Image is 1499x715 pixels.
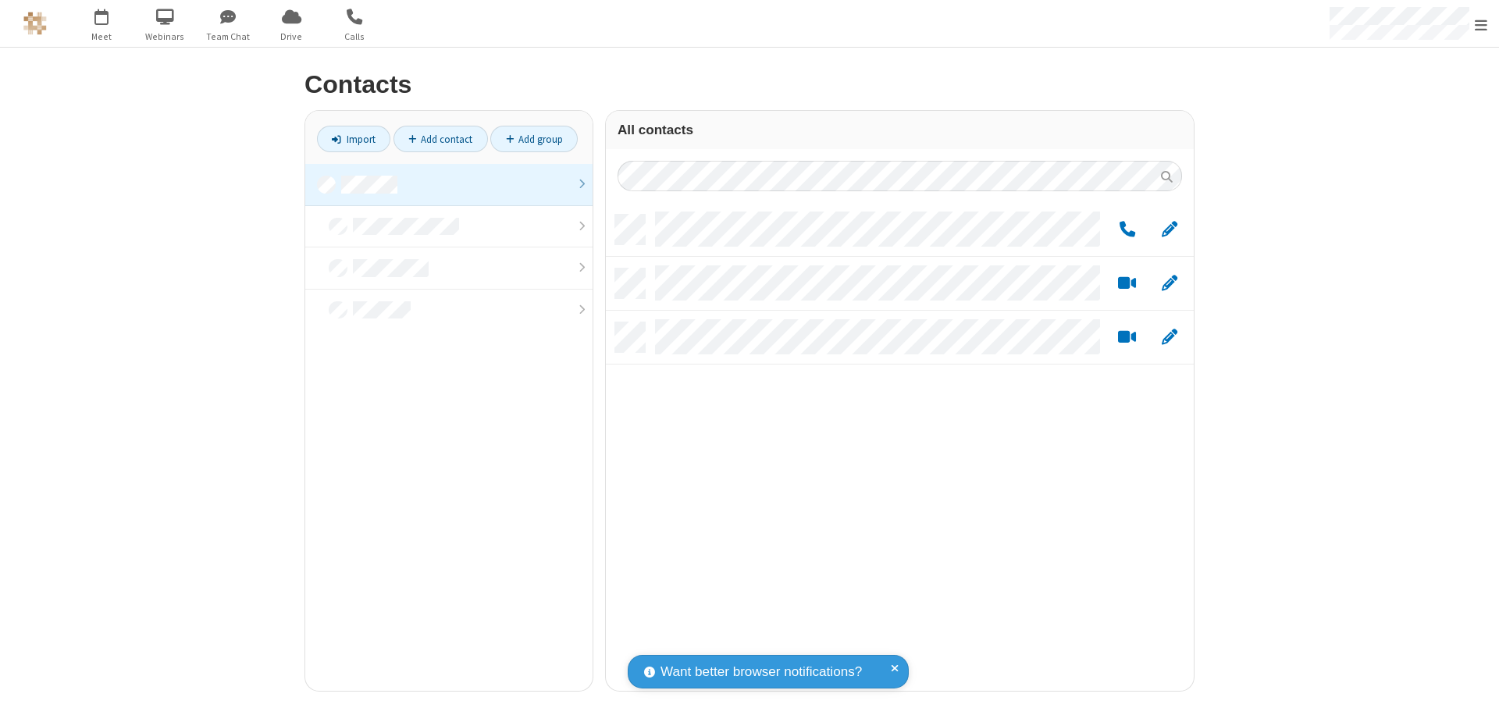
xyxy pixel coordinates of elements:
[23,12,47,35] img: QA Selenium DO NOT DELETE OR CHANGE
[1460,674,1487,704] iframe: Chat
[73,30,131,44] span: Meet
[490,126,578,152] a: Add group
[1154,220,1184,240] button: Edit
[1112,220,1142,240] button: Call by phone
[326,30,384,44] span: Calls
[1112,328,1142,347] button: Start a video meeting
[304,71,1195,98] h2: Contacts
[1154,328,1184,347] button: Edit
[606,203,1194,691] div: grid
[660,662,862,682] span: Want better browser notifications?
[1112,274,1142,293] button: Start a video meeting
[393,126,488,152] a: Add contact
[199,30,258,44] span: Team Chat
[618,123,1182,137] h3: All contacts
[262,30,321,44] span: Drive
[136,30,194,44] span: Webinars
[1154,274,1184,293] button: Edit
[317,126,390,152] a: Import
